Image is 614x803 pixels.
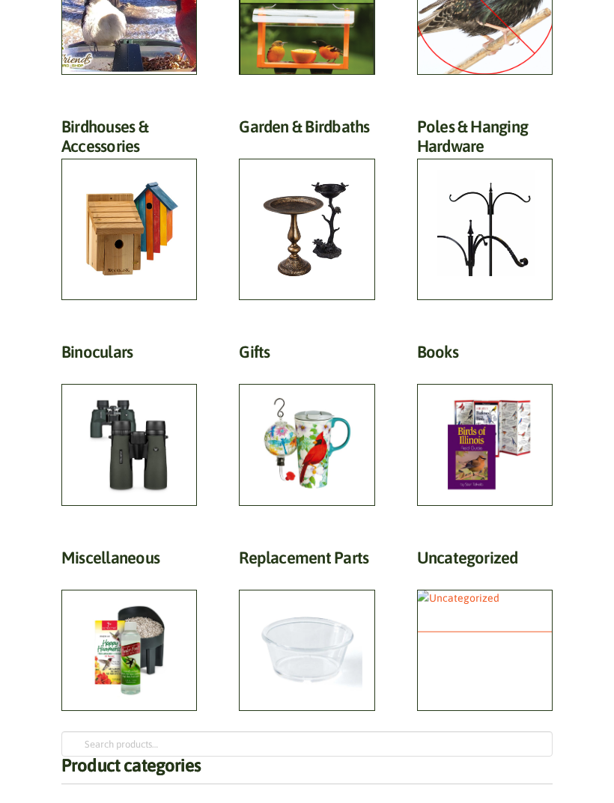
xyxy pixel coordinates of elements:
a: Visit product category Miscellaneous [61,548,197,712]
h2: Garden & Birdbaths [239,117,374,144]
a: Visit product category Poles & Hanging Hardware [417,117,553,300]
h2: Poles & Hanging Hardware [417,117,553,165]
h2: Gifts [239,342,374,370]
h4: Product categories [61,757,553,784]
h2: Miscellaneous [61,548,197,575]
input: Search products… [61,731,553,757]
a: Visit product category Binoculars [61,342,197,506]
h2: Replacement Parts [239,548,374,575]
a: Visit product category Uncategorized [417,548,553,712]
a: Visit product category Gifts [239,342,374,506]
h2: Binoculars [61,342,197,370]
h2: Birdhouses & Accessories [61,117,197,165]
h2: Books [417,342,553,370]
a: Visit product category Birdhouses & Accessories [61,117,197,300]
h2: Uncategorized [417,548,553,575]
a: Visit product category Replacement Parts [239,548,374,712]
a: Visit product category Garden & Birdbaths [239,117,374,300]
a: Visit product category Books [417,342,553,506]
